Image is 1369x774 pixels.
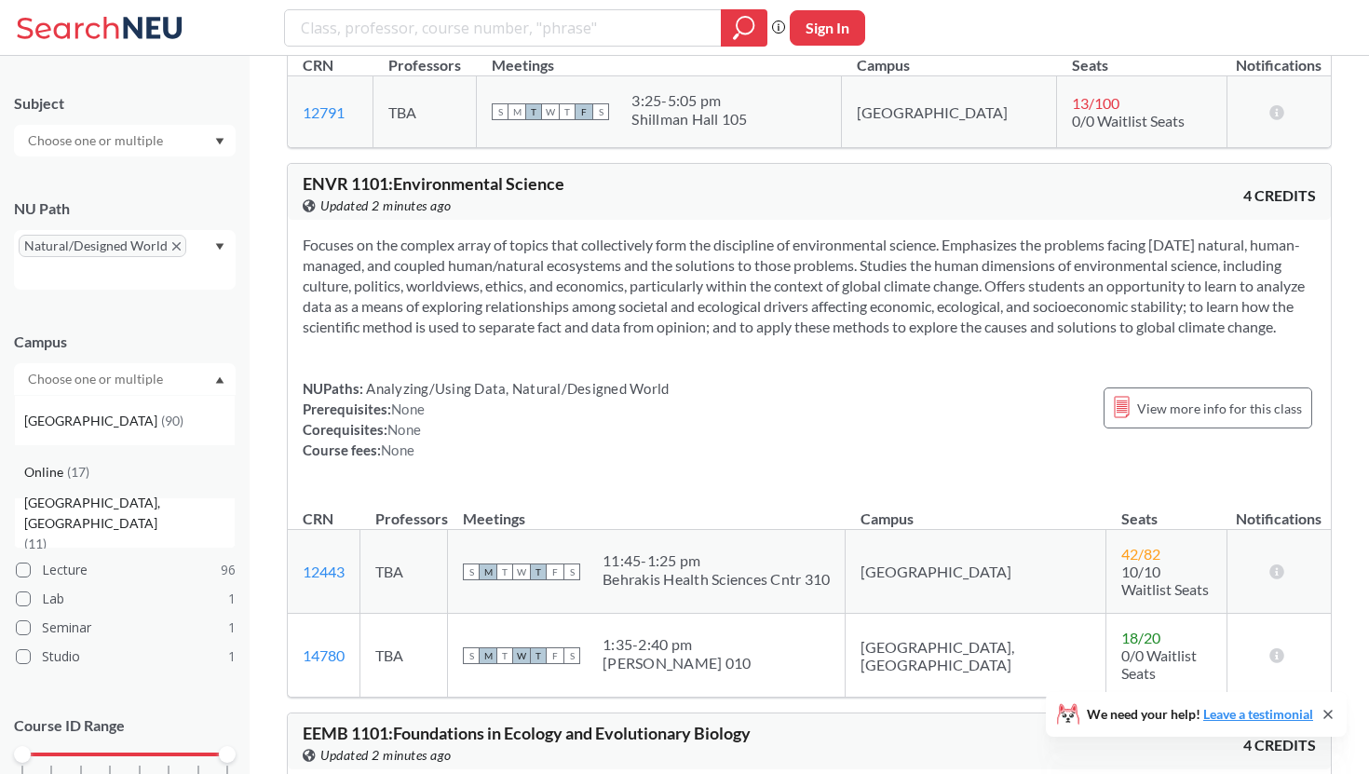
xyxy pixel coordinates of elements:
span: Online [24,462,67,482]
th: Professors [360,490,448,530]
span: T [559,103,576,120]
span: 13 / 100 [1072,94,1119,112]
th: Notifications [1227,490,1331,530]
span: 4 CREDITS [1243,185,1316,206]
div: 3:25 - 5:05 pm [631,91,747,110]
span: 1 [228,618,236,638]
span: S [463,647,480,664]
a: 12791 [303,103,345,121]
label: Lecture [16,558,236,582]
input: Class, professor, course number, "phrase" [299,12,708,44]
span: 42 / 82 [1121,545,1160,563]
span: ( 90 ) [161,413,183,428]
th: Campus [846,490,1106,530]
span: S [592,103,609,120]
th: Campus [842,36,1057,76]
span: ( 17 ) [67,464,89,480]
span: W [513,647,530,664]
span: F [576,103,592,120]
div: magnifying glass [721,9,767,47]
span: None [381,441,414,458]
span: M [480,564,496,580]
td: TBA [360,614,448,698]
svg: Dropdown arrow [215,138,224,145]
span: None [391,401,425,417]
span: View more info for this class [1137,397,1302,420]
a: 14780 [303,646,345,664]
span: T [496,647,513,664]
span: 10/10 Waitlist Seats [1121,563,1209,598]
span: ENVR 1101 : Environmental Science [303,173,564,194]
th: Seats [1057,36,1227,76]
span: T [530,564,547,580]
span: T [530,647,547,664]
input: Choose one or multiple [19,368,175,390]
div: Subject [14,93,236,114]
div: CRN [303,509,333,529]
svg: X to remove pill [172,242,181,251]
p: Course ID Range [14,715,236,737]
div: Dropdown arrow[GEOGRAPHIC_DATA](90)Online(17)[GEOGRAPHIC_DATA], [GEOGRAPHIC_DATA](11) [14,363,236,395]
div: Behrakis Health Sciences Cntr 310 [603,570,830,589]
td: TBA [373,76,477,148]
th: Notifications [1227,36,1331,76]
div: [PERSON_NAME] 010 [603,654,751,672]
div: CRN [303,55,333,75]
label: Studio [16,645,236,669]
span: [GEOGRAPHIC_DATA], [GEOGRAPHIC_DATA] [24,493,235,534]
div: NU Path [14,198,236,219]
span: W [542,103,559,120]
span: 1 [228,589,236,609]
svg: magnifying glass [733,15,755,41]
div: 11:45 - 1:25 pm [603,551,830,570]
div: Shillman Hall 105 [631,110,747,129]
button: Sign In [790,10,865,46]
span: T [496,564,513,580]
span: F [547,564,563,580]
span: S [463,564,480,580]
span: Updated 2 minutes ago [320,196,452,216]
div: Campus [14,332,236,352]
th: Professors [373,36,477,76]
svg: Dropdown arrow [215,376,224,384]
span: 4 CREDITS [1243,735,1316,755]
th: Meetings [448,490,846,530]
span: Updated 2 minutes ago [320,745,452,766]
td: [GEOGRAPHIC_DATA], [GEOGRAPHIC_DATA] [846,614,1106,698]
span: 0/0 Waitlist Seats [1121,646,1197,682]
td: [GEOGRAPHIC_DATA] [842,76,1057,148]
a: 12443 [303,563,345,580]
span: S [563,647,580,664]
span: 0/0 Waitlist Seats [1072,112,1185,129]
label: Lab [16,587,236,611]
td: TBA [360,530,448,614]
span: Natural/Designed WorldX to remove pill [19,235,186,257]
span: None [387,421,421,438]
a: Leave a testimonial [1203,706,1313,722]
th: Meetings [477,36,842,76]
div: 1:35 - 2:40 pm [603,635,751,654]
span: 18 / 20 [1121,629,1160,646]
svg: Dropdown arrow [215,243,224,251]
span: 1 [228,646,236,667]
span: M [480,647,496,664]
div: Dropdown arrow [14,125,236,156]
span: 96 [221,560,236,580]
span: EEMB 1101 : Foundations in Ecology and Evolutionary Biology [303,723,751,743]
span: Analyzing/Using Data, Natural/Designed World [363,380,669,397]
th: Seats [1106,490,1227,530]
span: S [492,103,508,120]
td: [GEOGRAPHIC_DATA] [846,530,1106,614]
div: Natural/Designed WorldX to remove pillDropdown arrow [14,230,236,290]
span: W [513,564,530,580]
span: S [563,564,580,580]
span: ( 11 ) [24,536,47,551]
span: F [547,647,563,664]
input: Choose one or multiple [19,129,175,152]
span: M [508,103,525,120]
div: NUPaths: Prerequisites: Corequisites: Course fees: [303,378,669,460]
span: T [525,103,542,120]
span: We need your help! [1087,708,1313,721]
span: [GEOGRAPHIC_DATA] [24,411,161,431]
section: Focuses on the complex array of topics that collectively form the discipline of environmental sci... [303,235,1316,337]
